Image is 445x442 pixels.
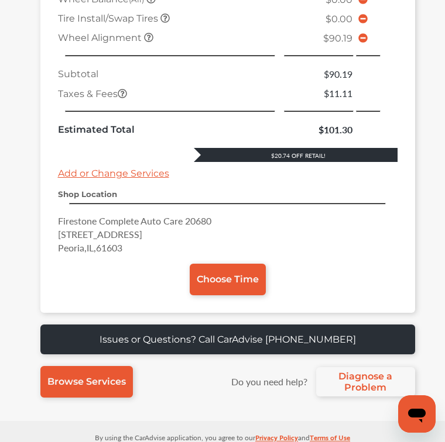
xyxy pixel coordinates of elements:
iframe: Button to launch messaging window [398,395,436,433]
label: Do you need help? [226,375,313,388]
td: $11.11 [282,84,355,103]
div: $20.74 Off Retail! [194,151,398,160]
td: $90.19 [282,64,355,84]
span: Diagnose a Problem [322,371,409,393]
span: [STREET_ADDRESS] [58,227,142,241]
a: Add or Change Services [58,168,169,179]
span: $0.00 [326,13,352,25]
p: Issues or Questions? Call CarAdvise [PHONE_NUMBER] [100,334,356,345]
td: Estimated Total [55,120,283,139]
span: Choose Time [197,274,259,285]
a: Browse Services [40,366,133,398]
span: Firestone Complete Auto Care 20680 [58,214,211,227]
span: Peoria , IL , 61603 [58,241,122,254]
span: $90.19 [323,33,352,44]
td: $101.30 [282,120,355,139]
span: Browse Services [47,376,126,387]
a: Diagnose a Problem [316,367,415,396]
span: Taxes & Fees [58,88,127,99]
a: Issues or Questions? Call CarAdvise [PHONE_NUMBER] [40,324,415,354]
a: Choose Time [190,264,266,295]
strong: Shop Location [58,189,117,199]
span: Tire Install/Swap Tires [58,13,160,24]
td: Subtotal [55,64,283,84]
span: Wheel Alignment [58,32,144,43]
